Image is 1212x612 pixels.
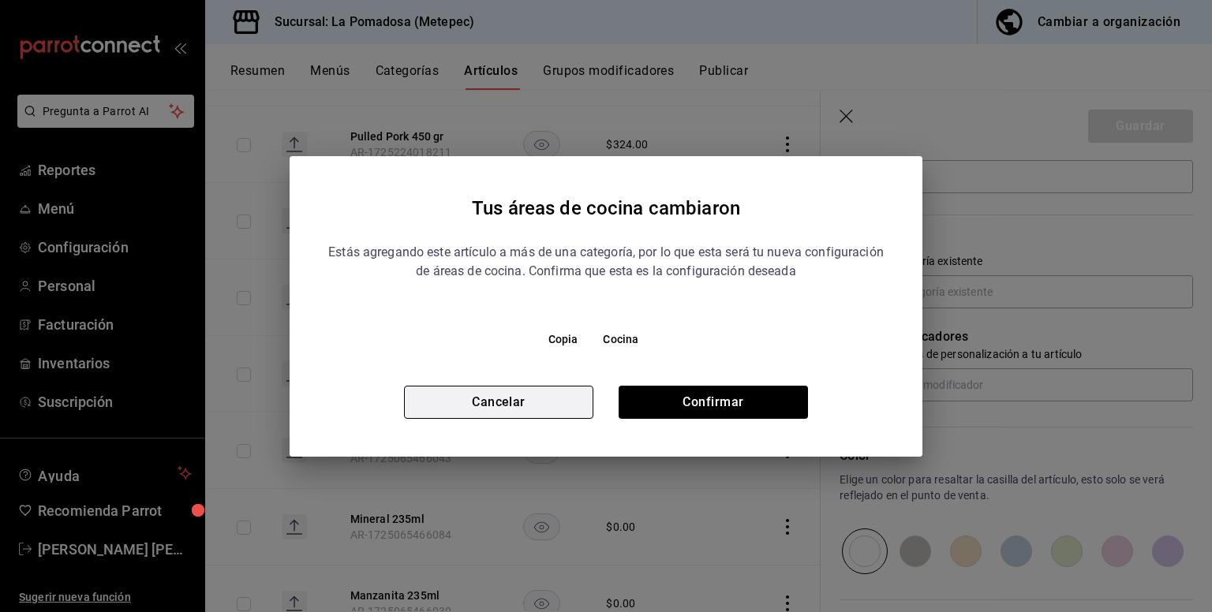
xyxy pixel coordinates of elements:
[327,243,885,293] p: Estás agregando este artículo a más de una categoría, por lo que esta será tu nueva configuración...
[548,331,578,348] span: Copia
[619,386,808,419] button: Confirmar
[603,331,638,348] span: Cocina
[404,386,593,419] button: Cancelar
[327,194,885,222] h6: Tus áreas de cocina cambiaron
